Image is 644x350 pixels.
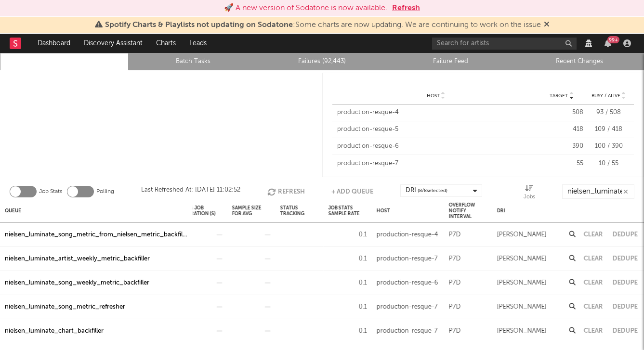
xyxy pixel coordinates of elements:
[5,277,149,289] a: nielsen_luminate_song_weekly_metric_backfiller
[331,184,373,199] button: + Add Queue
[524,192,535,203] div: Jobs
[5,253,150,265] a: nielsen_luminate_artist_weekly_metric_backfiller
[497,277,547,289] div: [PERSON_NAME]
[521,56,639,67] a: Recent Changes
[613,304,638,310] button: Dedupe
[550,93,568,99] span: Target
[337,125,536,134] div: production-resque-5
[267,184,305,199] button: Refresh
[377,277,438,289] div: production-resque-6
[392,56,510,67] a: Failure Feed
[406,185,447,196] div: DRI
[497,229,547,241] div: [PERSON_NAME]
[337,159,536,169] div: production-resque-7
[329,325,367,337] div: 0.1
[141,184,240,199] div: Last Refreshed At: [DATE] 11:02:52
[613,280,638,286] button: Dedupe
[5,301,125,313] a: nielsen_luminate_song_metric_refresher
[224,2,387,14] div: 🚀 A new version of Sodatone is now available.
[377,325,438,337] div: production-resque-7
[232,200,271,221] div: Sample Size For Avg
[149,34,183,53] a: Charts
[377,253,438,265] div: production-resque-7
[77,34,149,53] a: Discovery Assistant
[449,277,461,289] div: P7D
[544,21,550,29] span: Dismiss
[329,301,367,313] div: 0.1
[5,325,104,337] a: nielsen_luminate_chart_backfiller
[497,253,547,265] div: [PERSON_NAME]
[134,56,252,67] a: Batch Tasks
[329,229,367,241] div: 0.1
[524,184,535,203] div: Jobs
[588,125,629,134] div: 109 / 418
[607,36,619,43] div: 99 +
[588,142,629,151] div: 100 / 390
[280,200,319,221] div: Status Tracking
[605,39,611,47] button: 99+
[184,200,223,221] div: Avg Job Duration (s)
[31,34,77,53] a: Dashboard
[377,200,390,221] div: Host
[584,256,603,262] button: Clear
[5,200,21,221] div: Queue
[329,277,367,289] div: 0.1
[263,56,381,67] a: Failures (92,443)
[337,108,536,117] div: production-resque-4
[540,159,583,169] div: 55
[392,2,420,14] button: Refresh
[337,142,536,151] div: production-resque-6
[497,325,547,337] div: [PERSON_NAME]
[540,125,583,134] div: 418
[105,21,541,29] span: : Some charts are now updating. We are continuing to work on the issue
[105,21,293,29] span: Spotify Charts & Playlists not updating on Sodatone
[497,200,505,221] div: DRI
[540,142,583,151] div: 390
[183,34,213,53] a: Leads
[377,229,438,241] div: production-resque-4
[449,200,487,221] div: Overflow Notify Interval
[449,325,461,337] div: P7D
[449,253,461,265] div: P7D
[584,328,603,334] button: Clear
[584,280,603,286] button: Clear
[449,229,461,241] div: P7D
[449,301,461,313] div: P7D
[584,232,603,238] button: Clear
[540,108,583,117] div: 508
[584,304,603,310] button: Clear
[588,159,629,169] div: 10 / 55
[5,56,123,67] a: Queue Stats
[613,232,638,238] button: Dedupe
[427,93,440,99] span: Host
[562,184,634,199] input: Search...
[39,186,62,197] label: Job Stats
[613,328,638,334] button: Dedupe
[329,200,367,221] div: Job Stats Sample Rate
[432,38,577,50] input: Search for artists
[588,108,629,117] div: 93 / 508
[613,256,638,262] button: Dedupe
[5,229,188,241] a: nielsen_luminate_song_metric_from_nielsen_metric_backfiller
[329,253,367,265] div: 0.1
[591,93,620,99] span: Busy / Alive
[377,301,438,313] div: production-resque-7
[96,186,114,197] label: Polling
[418,185,447,196] span: ( 8 / 8 selected)
[497,301,547,313] div: [PERSON_NAME]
